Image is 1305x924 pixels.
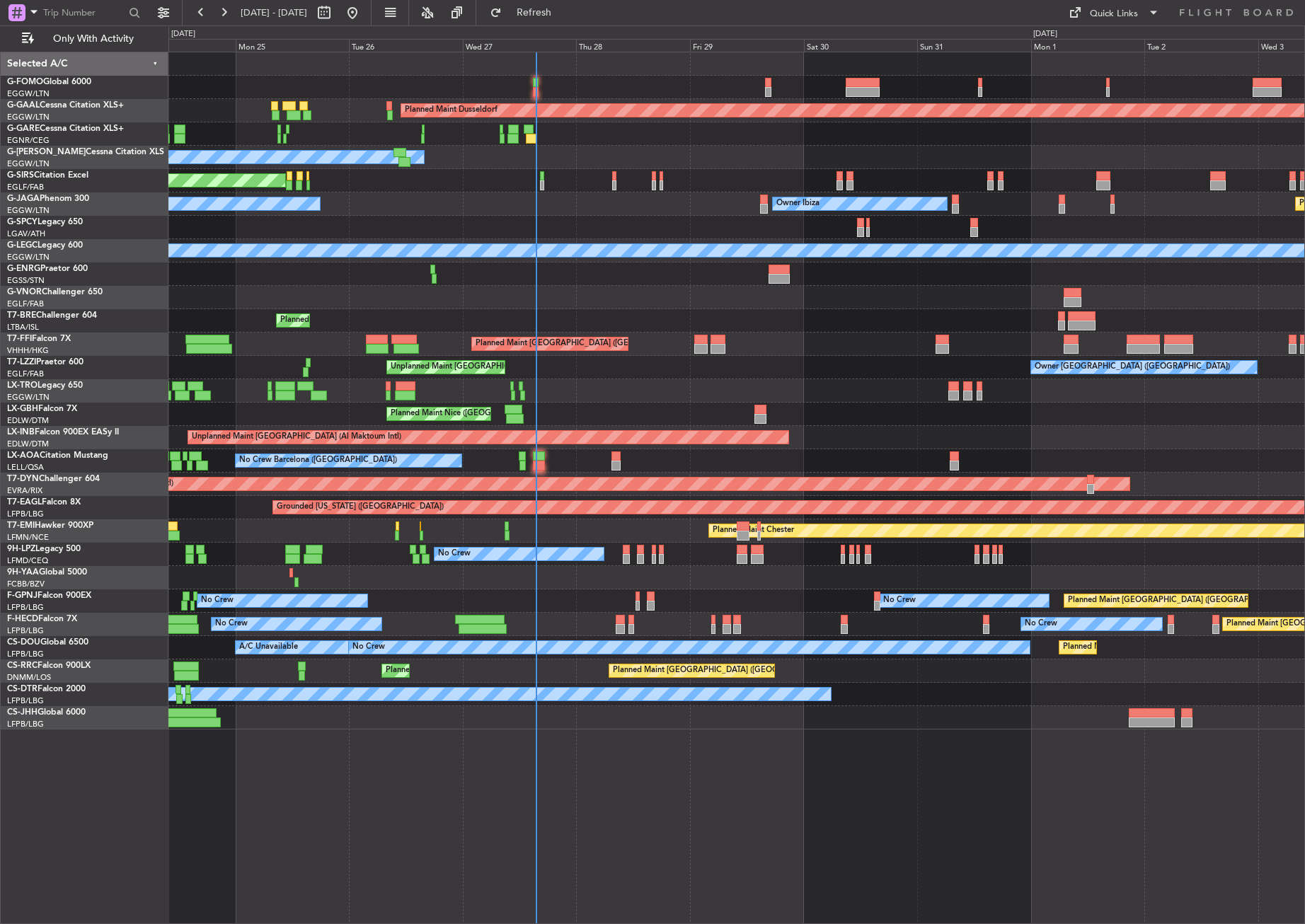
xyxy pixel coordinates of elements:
a: G-ENRGPraetor 600 [7,265,88,273]
a: T7-EAGLFalcon 8X [7,498,81,507]
div: Fri 29 [690,39,804,52]
div: Wed 27 [463,39,577,52]
span: T7-EMI [7,521,35,530]
span: G-FOMO [7,78,43,86]
a: LFMN/NCE [7,532,49,543]
a: LFPB/LBG [7,625,44,636]
a: EGSS/STN [7,275,45,286]
a: T7-DYNChallenger 604 [7,475,100,483]
div: A/C Unavailable [239,637,298,658]
a: G-[PERSON_NAME]Cessna Citation XLS [7,148,164,156]
a: LFPB/LBG [7,602,44,613]
a: EDLW/DTM [7,439,49,449]
a: LFPB/LBG [7,719,44,729]
div: No Crew [1025,613,1057,635]
div: No Crew [883,590,916,611]
div: Planned Maint [GEOGRAPHIC_DATA] ([GEOGRAPHIC_DATA]) [1063,637,1286,658]
a: EGLF/FAB [7,299,44,309]
span: LX-AOA [7,451,40,460]
div: Thu 28 [576,39,690,52]
span: CS-DOU [7,638,40,647]
a: EGLF/FAB [7,182,44,192]
div: Planned Maint Nice ([GEOGRAPHIC_DATA]) [391,403,548,425]
a: G-SPCYLegacy 650 [7,218,83,226]
a: CS-RRCFalcon 900LX [7,662,91,670]
span: LX-INB [7,428,35,437]
a: EGLF/FAB [7,369,44,379]
a: EGGW/LTN [7,205,50,216]
a: T7-BREChallenger 604 [7,311,97,320]
button: Quick Links [1062,1,1166,24]
span: T7-EAGL [7,498,42,507]
div: [DATE] [171,28,195,40]
span: CS-RRC [7,662,38,670]
a: EDLW/DTM [7,415,49,426]
a: 9H-LPZLegacy 500 [7,545,81,553]
a: G-JAGAPhenom 300 [7,195,89,203]
span: 9H-YAA [7,568,39,577]
span: G-LEGC [7,241,38,250]
span: G-SIRS [7,171,34,180]
a: LX-AOACitation Mustang [7,451,108,460]
div: No Crew [352,637,385,658]
a: EGGW/LTN [7,392,50,403]
span: T7-FFI [7,335,32,343]
div: Mon 25 [236,39,350,52]
span: CS-DTR [7,685,38,693]
div: Sun 24 [122,39,236,52]
span: G-GARE [7,125,40,133]
a: G-SIRSCitation Excel [7,171,88,180]
span: LX-GBH [7,405,38,413]
div: Planned Maint [GEOGRAPHIC_DATA] ([GEOGRAPHIC_DATA]) [613,660,836,681]
div: No Crew Barcelona ([GEOGRAPHIC_DATA]) [239,450,397,471]
a: EGGW/LTN [7,88,50,99]
a: LX-TROLegacy 650 [7,381,83,390]
span: T7-DYN [7,475,39,483]
span: G-GAAL [7,101,40,110]
div: Quick Links [1090,7,1138,21]
div: Tue 2 [1144,39,1258,52]
a: G-FOMOGlobal 6000 [7,78,91,86]
a: G-LEGCLegacy 600 [7,241,83,250]
a: CS-JHHGlobal 6000 [7,708,86,717]
span: LX-TRO [7,381,38,390]
div: Planned Maint Warsaw ([GEOGRAPHIC_DATA]) [280,310,451,331]
a: T7-EMIHawker 900XP [7,521,93,530]
a: EGGW/LTN [7,112,50,122]
div: Tue 26 [349,39,463,52]
span: Refresh [505,8,564,18]
div: No Crew [215,613,248,635]
a: EGGW/LTN [7,158,50,169]
div: Sun 31 [917,39,1031,52]
span: F-GPNJ [7,591,38,600]
div: Unplanned Maint [GEOGRAPHIC_DATA] (Al Maktoum Intl) [192,427,401,448]
a: LGAV/ATH [7,229,45,239]
a: LFPB/LBG [7,695,44,706]
a: EGGW/LTN [7,252,50,262]
div: No Crew [438,543,471,565]
span: G-[PERSON_NAME] [7,148,86,156]
span: G-VNOR [7,288,42,296]
span: Only With Activity [37,34,149,44]
a: F-HECDFalcon 7X [7,615,77,623]
a: DNMM/LOS [7,672,51,683]
a: LELL/QSA [7,462,44,473]
span: CS-JHH [7,708,38,717]
a: 9H-YAAGlobal 5000 [7,568,87,577]
div: Planned Maint [GEOGRAPHIC_DATA] ([GEOGRAPHIC_DATA] Intl) [476,333,712,354]
button: Refresh [483,1,568,24]
a: LFMD/CEQ [7,555,48,566]
span: T7-LZZI [7,358,36,366]
a: G-GAALCessna Citation XLS+ [7,101,124,110]
button: Only With Activity [16,28,154,50]
div: No Crew [201,590,234,611]
span: F-HECD [7,615,38,623]
a: FCBB/BZV [7,579,45,589]
a: LX-INBFalcon 900EX EASy II [7,428,119,437]
a: T7-FFIFalcon 7X [7,335,71,343]
div: Sat 30 [804,39,918,52]
div: Planned Maint [GEOGRAPHIC_DATA] ([GEOGRAPHIC_DATA]) [386,660,609,681]
a: EVRA/RIX [7,485,42,496]
a: VHHH/HKG [7,345,49,356]
div: Mon 1 [1031,39,1145,52]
